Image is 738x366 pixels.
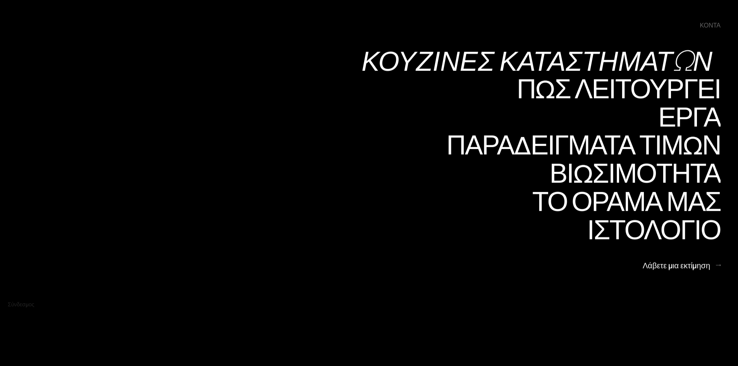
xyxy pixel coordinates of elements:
font: Κουζίνες καταστημάτων [361,41,712,79]
font: Βιωσιμότητα [550,156,721,190]
font: Το όραμά μας [532,184,721,218]
font: Έργα [658,100,721,133]
font: Ιστολόγιο [570,238,712,276]
a: Το όραμά μαςΤο όραμά μας [511,188,721,216]
font: Παραδείγματα τιμών [446,128,721,162]
font: Λάβετε μια εκτίμηση [643,260,710,270]
font: κοντά [700,21,721,29]
font: Σύνδεσμος [8,301,34,308]
div: μενού [692,18,721,33]
font: πώς λειτουργεί [517,72,721,105]
a: ΒιωσιμότηταΒιωσιμότητα [530,160,721,188]
a: πώς λειτουργείπώς λειτουργεί [494,75,721,103]
a: ΙστολόγιοΙστολόγιο [570,216,721,244]
a: Λάβετε μια εκτίμηση [643,256,721,275]
font: Έργα [645,125,712,163]
font: πώς λειτουργεί [494,97,712,135]
a: ΈργαΈργα [645,103,721,131]
a: Παραδείγματα τιμώνΠαραδείγματα τιμών [418,131,721,160]
a: Κουζίνες καταστημάτων [361,47,721,75]
font: Το όραμά μας [511,210,712,247]
font: Παραδείγματα τιμών [418,153,712,191]
font: Ιστολόγιο [587,213,721,246]
font: Βιωσιμότητα [530,181,712,219]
